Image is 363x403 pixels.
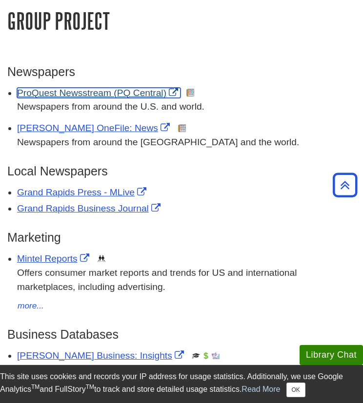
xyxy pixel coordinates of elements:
[31,384,40,390] sup: TM
[17,299,44,313] button: more...
[178,124,186,132] img: Newspapers
[7,327,356,342] h3: Business Databases
[17,187,149,197] a: Link opens in new window
[17,123,172,133] a: Link opens in new window
[7,164,356,178] h3: Local Newspapers
[98,255,105,263] img: Demographics
[17,350,186,361] a: Link opens in new window
[86,384,94,390] sup: TM
[242,385,280,393] a: Read More
[192,352,200,360] img: Scholarly or Peer Reviewed
[17,203,163,213] a: Link opens in new window
[202,352,210,360] img: Financial Report
[329,178,361,192] a: Back to Top
[186,89,194,96] img: Newspapers
[17,135,356,150] p: Newspapers from around the [GEOGRAPHIC_DATA] and the world.
[300,345,363,365] button: Library Chat
[7,8,356,33] h1: Group Project
[212,352,220,360] img: Industry Report
[17,253,92,264] a: Link opens in new window
[286,383,305,397] button: Close
[17,266,356,294] p: Offers consumer market reports and trends for US and international marketplaces, including advert...
[17,88,181,98] a: Link opens in new window
[17,100,356,114] p: Newspapers from around the U.S. and world.
[7,65,356,79] h3: Newspapers
[7,230,356,245] h3: Marketing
